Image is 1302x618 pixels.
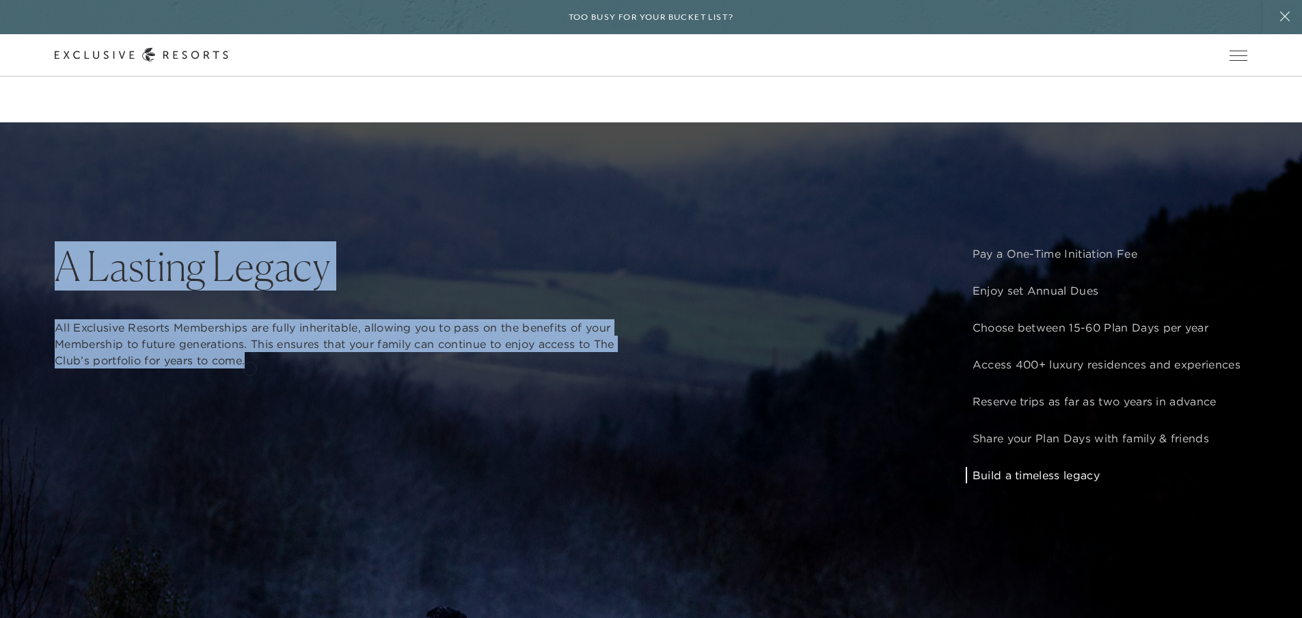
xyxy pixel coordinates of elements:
h6: Too busy for your bucket list? [569,11,734,24]
p: Pay a One-Time Initiation Fee [973,245,1240,262]
p: Reserve trips as far as two years in advance [973,393,1240,409]
p: Share your Plan Days with family & friends [973,430,1240,446]
p: All Exclusive Resorts Memberships are fully inheritable, allowing you to pass on the benefits of ... [55,319,651,368]
p: Build a timeless legacy [973,467,1240,483]
p: Choose between 15-60 Plan Days per year [973,319,1240,336]
button: Open navigation [1230,51,1247,60]
p: Access 400+ luxury residences and experiences [973,356,1240,373]
h2: A Lasting Legacy [55,245,651,286]
p: Enjoy set Annual Dues [973,282,1240,299]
